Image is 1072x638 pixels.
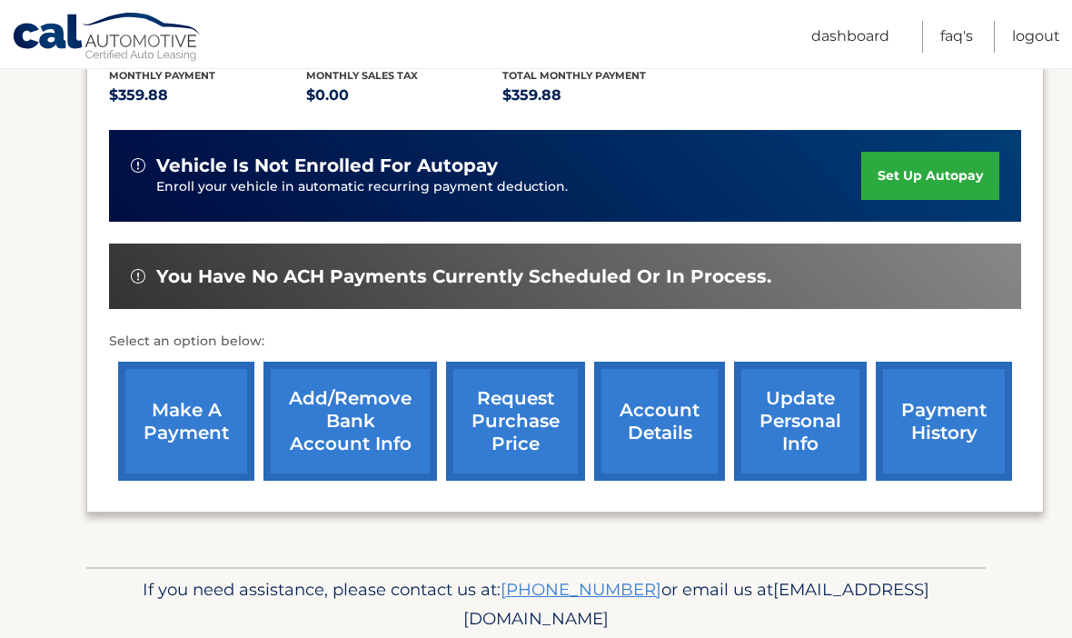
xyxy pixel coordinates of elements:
a: [PHONE_NUMBER] [501,579,661,600]
a: payment history [876,362,1012,481]
p: $359.88 [109,83,306,108]
a: request purchase price [446,362,585,481]
span: You have no ACH payments currently scheduled or in process. [156,265,771,288]
p: Select an option below: [109,331,1021,353]
a: account details [594,362,725,481]
span: [EMAIL_ADDRESS][DOMAIN_NAME] [463,579,929,629]
a: Cal Automotive [12,12,203,65]
a: FAQ's [940,21,973,53]
span: Total Monthly Payment [502,69,646,82]
a: Logout [1012,21,1060,53]
span: Monthly Payment [109,69,215,82]
span: Monthly sales Tax [306,69,418,82]
p: Enroll your vehicle in automatic recurring payment deduction. [156,177,861,197]
a: make a payment [118,362,254,481]
span: vehicle is not enrolled for autopay [156,155,498,177]
img: alert-white.svg [131,158,145,173]
a: Dashboard [811,21,889,53]
a: set up autopay [861,152,999,200]
a: Add/Remove bank account info [263,362,437,481]
p: $359.88 [502,83,700,108]
a: update personal info [734,362,867,481]
img: alert-white.svg [131,269,145,284]
p: $0.00 [306,83,503,108]
p: If you need assistance, please contact us at: or email us at [98,575,974,633]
